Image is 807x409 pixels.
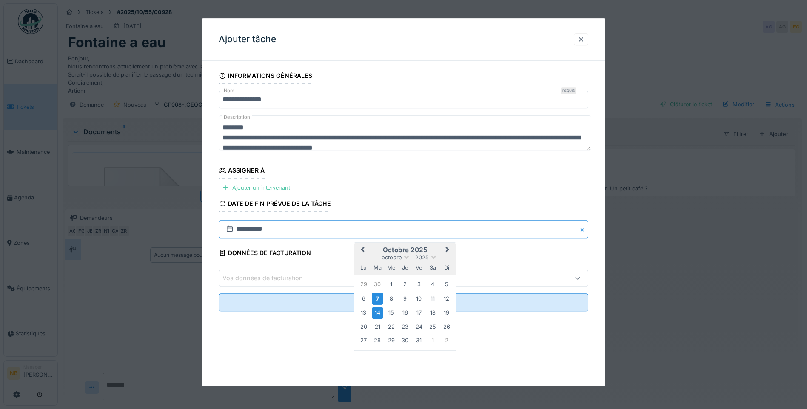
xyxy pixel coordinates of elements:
[355,244,368,257] button: Previous Month
[372,293,383,305] div: Choose mardi 7 octobre 2025
[358,279,369,290] div: Choose lundi 29 septembre 2025
[219,247,311,261] div: Données de facturation
[385,335,397,347] div: Choose mercredi 29 octobre 2025
[427,262,439,274] div: samedi
[415,254,429,261] span: 2025
[413,335,425,347] div: Choose vendredi 31 octobre 2025
[358,307,369,319] div: Choose lundi 13 octobre 2025
[399,307,411,319] div: Choose jeudi 16 octobre 2025
[579,220,588,238] button: Close
[372,262,383,274] div: mardi
[441,279,452,290] div: Choose dimanche 5 octobre 2025
[385,293,397,304] div: Choose mercredi 8 octobre 2025
[222,112,252,122] label: Description
[427,279,439,290] div: Choose samedi 4 octobre 2025
[427,293,439,304] div: Choose samedi 11 octobre 2025
[219,182,294,194] div: Ajouter un intervenant
[441,262,452,274] div: dimanche
[441,321,452,332] div: Choose dimanche 26 octobre 2025
[222,87,236,94] label: Nom
[441,307,452,319] div: Choose dimanche 19 octobre 2025
[358,335,369,347] div: Choose lundi 27 octobre 2025
[358,262,369,274] div: lundi
[358,321,369,332] div: Choose lundi 20 octobre 2025
[357,278,453,347] div: Month octobre, 2025
[441,335,452,347] div: Choose dimanche 2 novembre 2025
[441,293,452,304] div: Choose dimanche 12 octobre 2025
[385,307,397,319] div: Choose mercredi 15 octobre 2025
[372,279,383,290] div: Choose mardi 30 septembre 2025
[399,321,411,332] div: Choose jeudi 23 octobre 2025
[219,69,312,84] div: Informations générales
[372,335,383,347] div: Choose mardi 28 octobre 2025
[385,321,397,332] div: Choose mercredi 22 octobre 2025
[427,335,439,347] div: Choose samedi 1 novembre 2025
[358,293,369,304] div: Choose lundi 6 octobre 2025
[442,244,455,257] button: Next Month
[399,293,411,304] div: Choose jeudi 9 octobre 2025
[413,307,425,319] div: Choose vendredi 17 octobre 2025
[354,246,456,254] h2: octobre 2025
[219,197,331,212] div: Date de fin prévue de la tâche
[219,34,276,45] h3: Ajouter tâche
[219,165,265,179] div: Assigner à
[372,321,383,332] div: Choose mardi 21 octobre 2025
[399,279,411,290] div: Choose jeudi 2 octobre 2025
[399,335,411,347] div: Choose jeudi 30 octobre 2025
[427,307,439,319] div: Choose samedi 18 octobre 2025
[413,262,425,274] div: vendredi
[561,87,576,94] div: Requis
[222,273,315,283] div: Vos données de facturation
[413,293,425,304] div: Choose vendredi 10 octobre 2025
[413,279,425,290] div: Choose vendredi 3 octobre 2025
[385,279,397,290] div: Choose mercredi 1 octobre 2025
[413,321,425,332] div: Choose vendredi 24 octobre 2025
[382,254,402,261] span: octobre
[385,262,397,274] div: mercredi
[372,307,383,319] div: Choose mardi 14 octobre 2025
[399,262,411,274] div: jeudi
[427,321,439,332] div: Choose samedi 25 octobre 2025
